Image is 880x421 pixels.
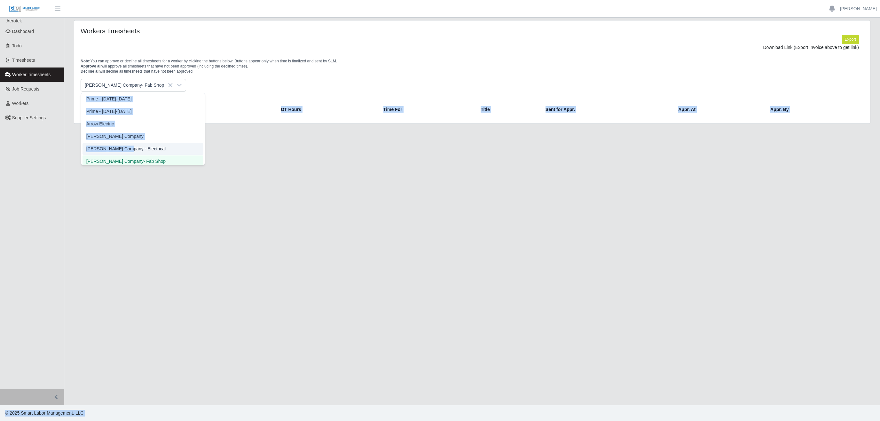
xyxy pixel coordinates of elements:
[82,93,203,105] li: Prime - Sunday-Saturday
[166,102,276,117] th: Reg Hours
[81,69,99,74] span: Decline all
[765,102,861,117] th: Appr. By
[842,35,859,44] button: Export
[81,59,864,74] p: You can approve or decline all timesheets for a worker by clicking the buttons below. Buttons app...
[276,102,378,117] th: OT Hours
[840,5,877,12] a: [PERSON_NAME]
[12,29,34,34] span: Dashboard
[6,18,22,23] span: Aerotek
[12,101,29,106] span: Workers
[81,59,90,63] span: Note:
[12,58,35,63] span: Timesheets
[86,96,132,102] span: Prime - [DATE]-[DATE]
[86,121,114,127] span: Arrow Electric
[82,131,203,142] li: Lee Company
[82,106,203,117] li: Prime - Saturday-Friday
[86,133,144,140] span: [PERSON_NAME] Company
[12,115,46,120] span: Supplier Settings
[85,44,859,51] div: Download Link:
[86,108,132,115] span: Prime - [DATE]-[DATE]
[12,72,51,77] span: Worker Timesheets
[540,102,673,117] th: Sent for Appr.
[82,143,203,155] li: Lee Company - Electrical
[9,5,41,12] img: SLM Logo
[86,158,166,165] span: [PERSON_NAME] Company- Fab Shop
[794,45,859,50] span: (Export Invoice above to get link)
[12,43,22,48] span: Todo
[673,102,765,117] th: Appr. At
[81,27,401,35] h4: Workers timesheets
[82,155,203,167] li: Lee Company- Fab Shop
[82,118,203,130] li: Arrow Electric
[86,146,166,152] span: [PERSON_NAME] Company - Electrical
[81,64,101,68] span: Approve all
[378,102,475,117] th: Time For
[475,102,540,117] th: Title
[81,79,173,91] span: Lee Company- Fab Shop
[5,410,83,416] span: © 2025 Smart Labor Management, LLC
[12,86,40,91] span: Job Requests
